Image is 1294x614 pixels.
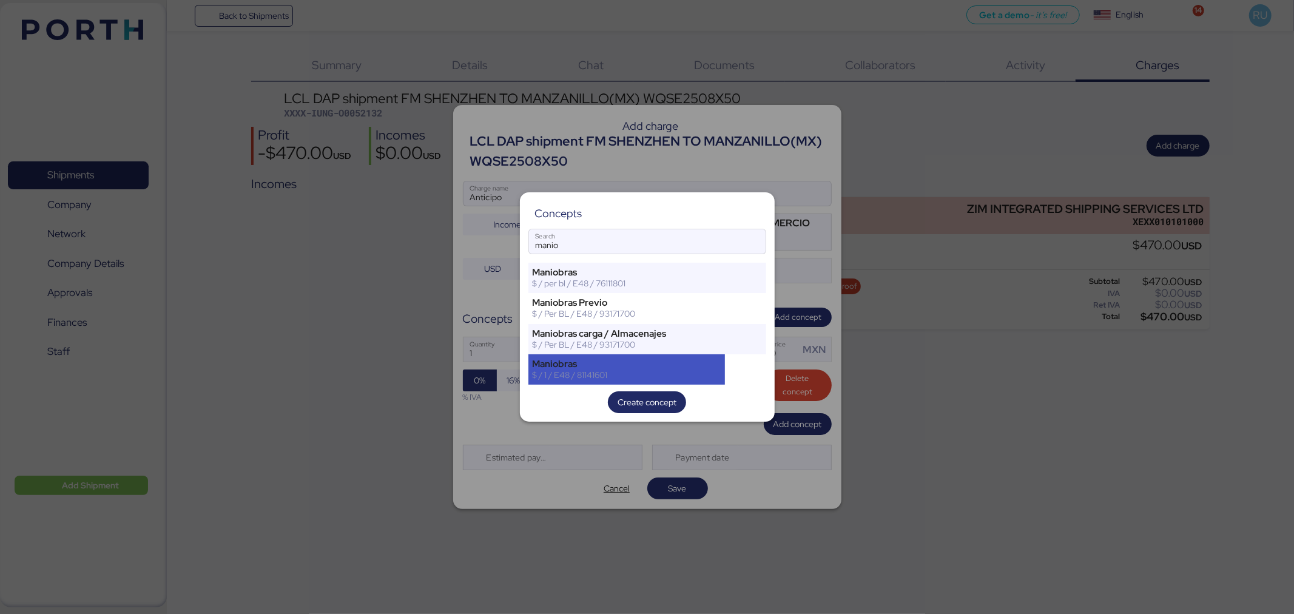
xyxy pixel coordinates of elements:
[618,395,676,410] span: Create concept
[529,229,766,254] input: Search
[533,267,721,278] div: Maniobras
[533,278,721,289] div: $ / per bl / E48 / 76111801
[534,208,582,219] div: Concepts
[608,391,686,413] button: Create concept
[533,369,721,380] div: $ / 1 / E48 / 81141601
[533,308,721,319] div: $ / Per BL / E48 / 93171700
[533,328,721,339] div: Maniobras carga / Almacenajes
[533,297,721,308] div: Maniobras Previo
[533,339,721,350] div: $ / Per BL / E48 / 93171700
[533,359,721,369] div: Maniobras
